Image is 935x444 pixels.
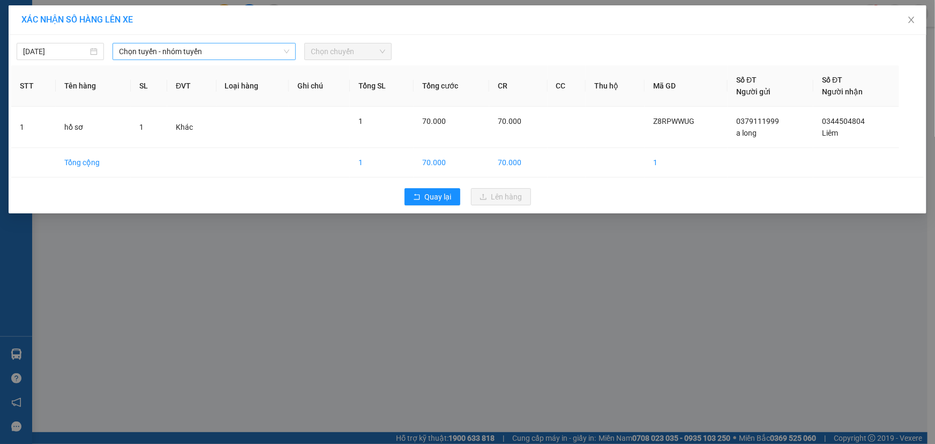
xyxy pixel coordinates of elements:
[56,148,131,177] td: Tổng cộng
[736,129,757,137] span: a long
[422,117,446,125] span: 70.000
[405,188,460,205] button: rollbackQuay lại
[489,148,547,177] td: 70.000
[489,65,547,107] th: CR
[139,123,144,131] span: 1
[11,107,56,148] td: 1
[119,43,289,60] span: Chọn tuyến - nhóm tuyến
[131,65,168,107] th: SL
[350,148,413,177] td: 1
[289,65,350,107] th: Ghi chú
[736,87,771,96] span: Người gửi
[498,117,521,125] span: 70.000
[645,65,728,107] th: Mã GD
[907,16,916,24] span: close
[56,107,131,148] td: hồ sơ
[822,117,865,125] span: 0344504804
[216,65,289,107] th: Loại hàng
[645,148,728,177] td: 1
[23,46,88,57] input: 12/09/2025
[358,117,363,125] span: 1
[350,65,413,107] th: Tổng SL
[311,43,385,60] span: Chọn chuyến
[167,65,216,107] th: ĐVT
[822,76,842,84] span: Số ĐT
[425,191,452,203] span: Quay lại
[822,87,863,96] span: Người nhận
[471,188,531,205] button: uploadLên hàng
[653,117,694,125] span: Z8RPWWUG
[822,129,838,137] span: Liêm
[283,48,290,55] span: down
[736,76,757,84] span: Số ĐT
[167,107,216,148] td: Khác
[56,65,131,107] th: Tên hàng
[896,5,926,35] button: Close
[21,14,133,25] span: XÁC NHẬN SỐ HÀNG LÊN XE
[11,65,56,107] th: STT
[414,65,489,107] th: Tổng cước
[414,148,489,177] td: 70.000
[586,65,645,107] th: Thu hộ
[736,117,779,125] span: 0379111999
[548,65,586,107] th: CC
[413,193,421,202] span: rollback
